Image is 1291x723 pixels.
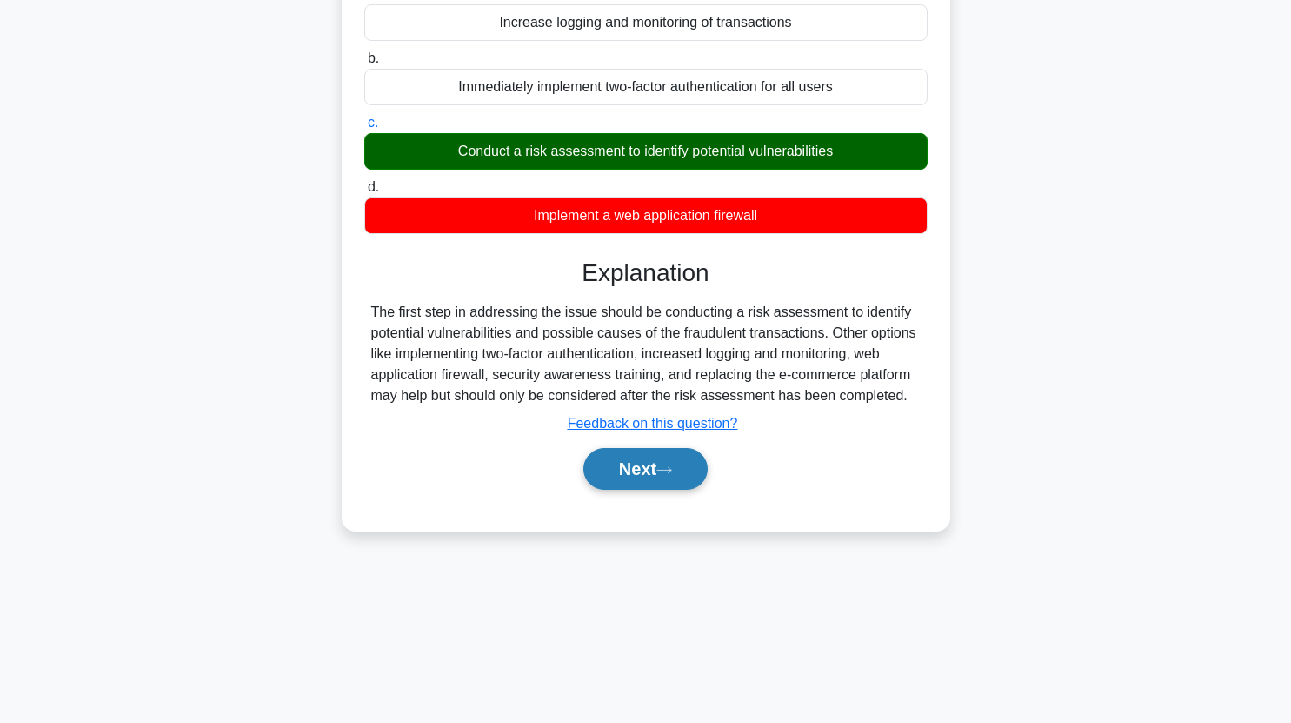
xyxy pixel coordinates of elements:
a: Feedback on this question? [568,416,738,431]
div: Implement a web application firewall [364,197,928,234]
span: c. [368,115,378,130]
div: The first step in addressing the issue should be conducting a risk assessment to identify potenti... [371,302,921,406]
div: Immediately implement two-factor authentication for all users [364,69,928,105]
div: Increase logging and monitoring of transactions [364,4,928,41]
div: Conduct a risk assessment to identify potential vulnerabilities [364,133,928,170]
h3: Explanation [375,258,917,288]
span: d. [368,179,379,194]
button: Next [583,448,708,490]
span: b. [368,50,379,65]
